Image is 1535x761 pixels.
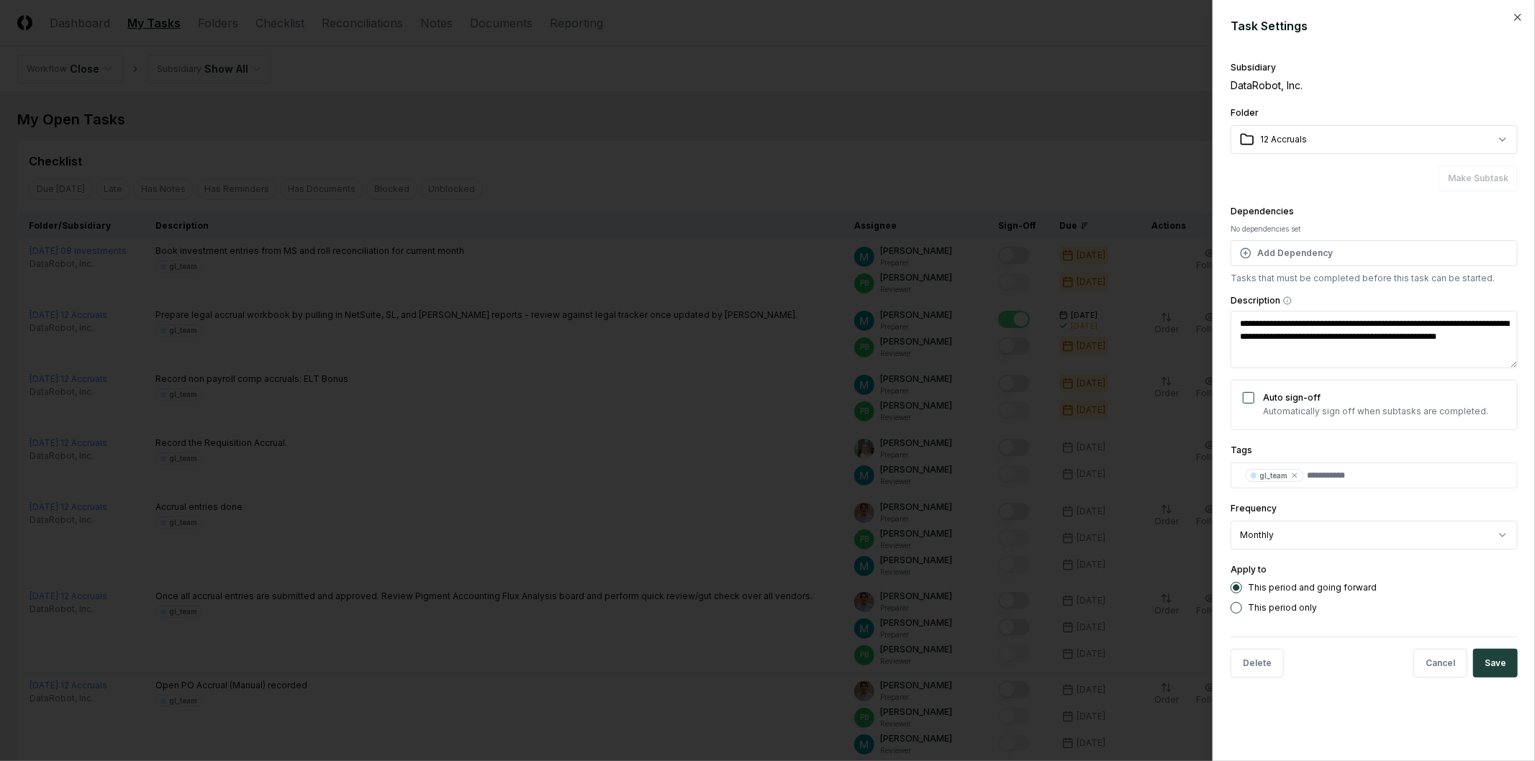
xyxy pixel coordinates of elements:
button: Delete [1231,649,1284,678]
button: Description [1283,296,1292,305]
button: Cancel [1413,649,1467,678]
p: Tasks that must be completed before this task can be started. [1231,272,1518,285]
label: This period and going forward [1248,583,1377,592]
div: DataRobot, Inc. [1231,78,1518,93]
label: Tags [1231,445,1252,455]
div: gl_team [1259,470,1299,481]
h2: Task Settings [1231,17,1518,35]
button: Add Dependency [1231,240,1518,266]
label: Folder [1231,107,1259,118]
label: Dependencies [1231,206,1294,217]
div: Subsidiary [1231,63,1518,72]
label: Auto sign-off [1263,392,1321,403]
label: Frequency [1231,503,1277,514]
label: Description [1231,296,1518,305]
label: Apply to [1231,564,1267,575]
button: Save [1473,649,1518,678]
p: Automatically sign off when subtasks are completed. [1263,405,1488,418]
label: This period only [1248,603,1317,612]
div: No dependencies set [1231,224,1518,234]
